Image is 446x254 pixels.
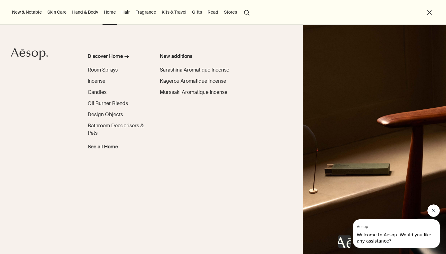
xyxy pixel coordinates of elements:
div: Discover Home [88,53,123,60]
button: Open search [241,6,252,18]
a: Discover Home [88,53,146,63]
span: Bathroom Deodorisers & Pets [88,122,144,136]
a: Skin Care [46,8,68,16]
a: Sarashina Aromatique Incense [160,66,229,74]
svg: Aesop [11,48,48,60]
button: New & Notable [11,8,43,16]
a: Fragrance [134,8,157,16]
a: See all Home [88,141,118,151]
span: Sarashina Aromatique Incense [160,67,229,73]
iframe: no content [338,235,351,248]
a: Candles [88,89,107,96]
a: Read [206,8,220,16]
a: Kagerou Aromatique Incense [160,77,226,85]
a: Hand & Body [71,8,99,16]
button: Stores [223,8,238,16]
a: Home [103,8,117,16]
iframe: Close message from Aesop [427,204,440,217]
a: Oil Burner Blends [88,100,128,107]
span: Incense [88,78,105,84]
a: Hair [120,8,131,16]
a: Design Objects [88,111,123,118]
span: Murasaki Aromatique Incense [160,89,227,95]
a: Kits & Travel [160,8,188,16]
span: Candles [88,89,107,95]
a: Gifts [191,8,203,16]
span: See all Home [88,143,118,151]
iframe: Message from Aesop [353,219,440,248]
img: Warmly lit room containing lamp and mid-century furniture. [303,25,446,254]
button: Close the Menu [426,9,433,16]
div: New additions [160,53,231,60]
a: Incense [88,77,105,85]
a: Bathroom Deodorisers & Pets [88,122,146,137]
a: Room Sprays [88,66,118,74]
span: Kagerou Aromatique Incense [160,78,226,84]
div: Aesop says "Welcome to Aesop. Would you like any assistance?". Open messaging window to continue ... [338,204,440,248]
span: Room Sprays [88,67,118,73]
a: Aesop [11,48,48,62]
a: Murasaki Aromatique Incense [160,89,227,96]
